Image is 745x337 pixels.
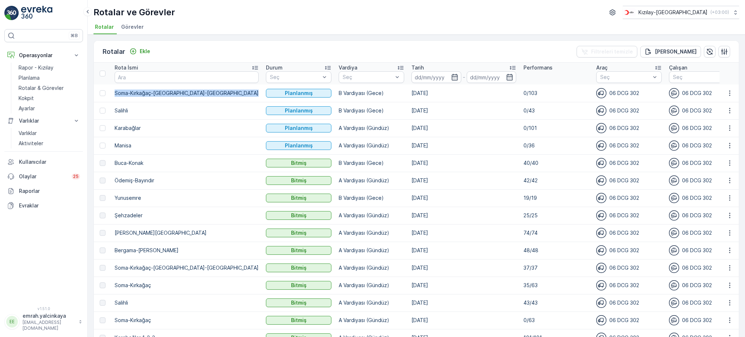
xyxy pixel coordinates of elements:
p: 19/19 [523,194,589,202]
input: dd/mm/yyyy [411,71,461,83]
img: svg%3e [596,88,606,98]
a: Varlıklar [16,128,83,138]
td: [DATE] [408,224,520,242]
p: emrah.yalcinkaya [23,312,75,320]
div: Toggle Row Selected [100,125,105,131]
td: [DATE] [408,189,520,207]
img: svg%3e [596,123,606,133]
p: Araç [596,64,607,71]
img: svg%3e [596,228,606,238]
div: EE [6,316,18,328]
div: 06 DCG 302 [669,123,734,133]
div: 06 DCG 302 [596,245,662,255]
div: Toggle Row Selected [100,213,105,218]
button: Bitmiş [266,159,331,167]
p: Filtreleri temizle [591,48,633,55]
td: [DATE] [408,259,520,277]
a: Rotalar & Görevler [16,83,83,93]
button: Planlanmış [266,106,331,115]
a: Planlama [16,73,83,83]
p: Seç [600,74,650,81]
p: B Vardiyası (Gece) [339,194,404,202]
p: Buca-Konak [115,159,259,167]
img: svg%3e [596,245,606,255]
p: Bitmiş [291,264,307,271]
div: 06 DCG 302 [669,140,734,151]
img: svg%3e [596,175,606,186]
p: Soma-Kırkağaç-[GEOGRAPHIC_DATA]-[GEOGRAPHIC_DATA] [115,264,259,271]
input: Ara [115,71,259,83]
button: Bitmiş [266,246,331,255]
div: 06 DCG 302 [596,88,662,98]
button: Bitmiş [266,176,331,185]
p: Planlanmış [285,142,313,149]
button: Planlanmış [266,124,331,132]
p: Çalışan [669,64,687,71]
p: Bitmiş [291,229,307,237]
p: Bergama-[PERSON_NAME] [115,247,259,254]
div: Toggle Row Selected [100,265,105,271]
p: [PERSON_NAME] [655,48,697,55]
p: Bitmiş [291,194,307,202]
p: Yunusemre [115,194,259,202]
a: Rapor - Kızılay [16,63,83,73]
p: Ödemiş-Bayındır [115,177,259,184]
img: svg%3e [669,228,679,238]
img: svg%3e [669,175,679,186]
div: 06 DCG 302 [596,315,662,325]
button: Planlanmış [266,89,331,98]
td: [DATE] [408,84,520,102]
div: 06 DCG 302 [669,175,734,186]
td: [DATE] [408,242,520,259]
p: Planlanmış [285,90,313,97]
p: Soma-Kırkağaç-[GEOGRAPHIC_DATA]-[GEOGRAPHIC_DATA] [115,90,259,97]
p: Rota İsmi [115,64,138,71]
div: Toggle Row Selected [100,282,105,288]
p: Aktiviteler [19,140,43,147]
img: svg%3e [669,263,679,273]
div: Toggle Row Selected [100,317,105,323]
p: Bitmiş [291,212,307,219]
a: Kokpit [16,93,83,103]
p: B Vardiyası (Gece) [339,159,404,167]
p: Planlanmış [285,124,313,132]
div: 06 DCG 302 [669,193,734,203]
img: svg%3e [596,140,606,151]
div: 06 DCG 302 [669,228,734,238]
div: 06 DCG 302 [596,193,662,203]
p: Durum [266,64,283,71]
div: 06 DCG 302 [669,263,734,273]
div: Toggle Row Selected [100,160,105,166]
a: Aktiviteler [16,138,83,148]
p: 48/48 [523,247,589,254]
span: v 1.51.0 [4,306,83,311]
td: [DATE] [408,119,520,137]
p: 0/36 [523,142,589,149]
p: - [463,73,465,82]
p: Bitmiş [291,247,307,254]
img: svg%3e [596,280,606,290]
button: Bitmiş [266,194,331,202]
p: A Vardiyası (Gündüz) [339,229,404,237]
a: Evraklar [4,198,83,213]
div: 06 DCG 302 [669,158,734,168]
div: 06 DCG 302 [669,106,734,116]
img: k%C4%B1z%C4%B1lay_jywRncg.png [623,8,636,16]
div: 06 DCG 302 [669,315,734,325]
button: Ekle [127,47,153,56]
img: svg%3e [596,298,606,308]
button: Varlıklar [4,114,83,128]
a: Kullanıcılar [4,155,83,169]
p: Seç [343,74,393,81]
button: Bitmiş [266,263,331,272]
td: [DATE] [408,294,520,312]
p: A Vardiyası (Gündüz) [339,124,404,132]
p: Olaylar [19,173,67,180]
p: 0/43 [523,107,589,114]
p: A Vardiyası (Gündüz) [339,142,404,149]
div: 06 DCG 302 [669,210,734,221]
button: Filtreleri temizle [577,46,637,58]
span: Görevler [121,23,144,31]
img: svg%3e [669,315,679,325]
p: Bitmiş [291,317,307,324]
